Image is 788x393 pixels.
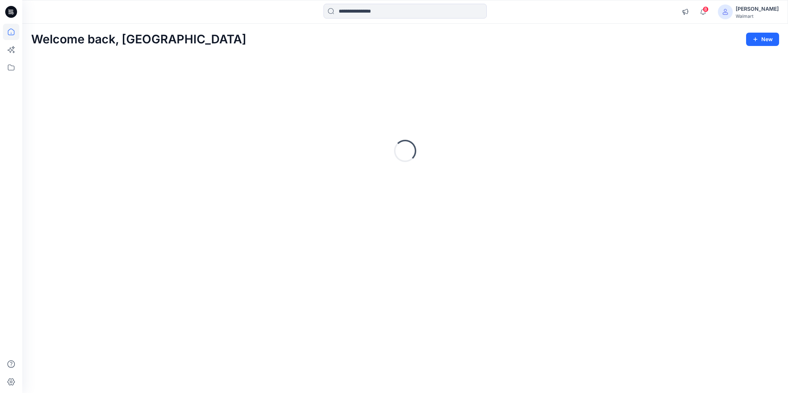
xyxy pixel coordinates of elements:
button: New [746,33,779,46]
svg: avatar [722,9,728,15]
div: [PERSON_NAME] [736,4,779,13]
span: 8 [703,6,709,12]
h2: Welcome back, [GEOGRAPHIC_DATA] [31,33,246,46]
div: Walmart [736,13,779,19]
